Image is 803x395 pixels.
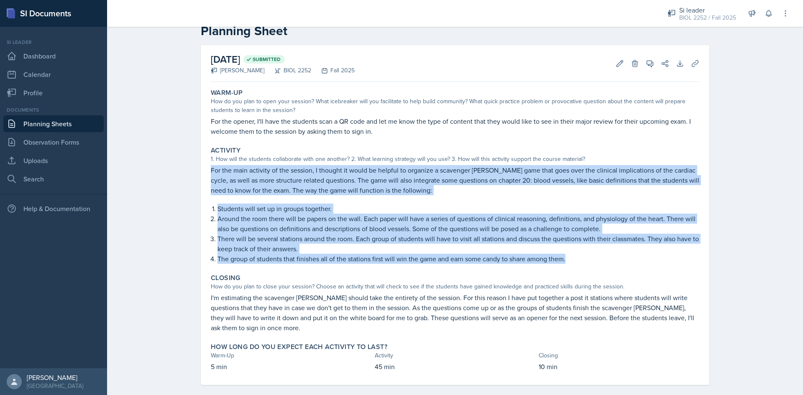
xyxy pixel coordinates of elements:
div: 1. How will the students collaborate with one another? 2. What learning strategy will you use? 3.... [211,155,699,163]
p: There will be several stations around the room. Each group of students will have to visit all sta... [217,234,699,254]
div: Si leader [3,38,104,46]
a: Search [3,171,104,187]
p: I'm estimating the scavenger [PERSON_NAME] should take the entirety of the session. For this reas... [211,293,699,333]
div: BIOL 2252 [264,66,311,75]
div: BIOL 2252 / Fall 2025 [679,13,736,22]
p: 45 min [375,362,535,372]
a: Dashboard [3,48,104,64]
div: Si leader [679,5,736,15]
label: Warm-Up [211,89,243,97]
a: Planning Sheets [3,115,104,132]
div: [PERSON_NAME] [211,66,264,75]
a: Uploads [3,152,104,169]
div: Help & Documentation [3,200,104,217]
p: 5 min [211,362,371,372]
label: Closing [211,274,240,282]
a: Profile [3,84,104,101]
label: How long do you expect each activity to last? [211,343,387,351]
div: Warm-Up [211,351,371,360]
span: Submitted [253,56,281,63]
div: [PERSON_NAME] [27,373,83,382]
div: Documents [3,106,104,114]
a: Observation Forms [3,134,104,150]
p: Around the room there will be papers on the wall. Each paper will have a series of questions of c... [217,214,699,234]
p: For the opener, I'll have the students scan a QR code and let me know the type of content that th... [211,116,699,136]
div: How do you plan to open your session? What icebreaker will you facilitate to help build community... [211,97,699,115]
div: Fall 2025 [311,66,355,75]
div: Activity [375,351,535,360]
a: Calendar [3,66,104,83]
p: For the main activity of the session, I thought it would be helpful to organize a scavenger [PERS... [211,165,699,195]
p: Students will set up in groups together. [217,204,699,214]
h2: Planning Sheet [201,23,709,38]
p: The group of students that finishes all of the stations first will win the game and earn some can... [217,254,699,264]
p: 10 min [539,362,699,372]
label: Activity [211,146,240,155]
h2: [DATE] [211,52,355,67]
div: How do you plan to close your session? Choose an activity that will check to see if the students ... [211,282,699,291]
div: [GEOGRAPHIC_DATA] [27,382,83,390]
div: Closing [539,351,699,360]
